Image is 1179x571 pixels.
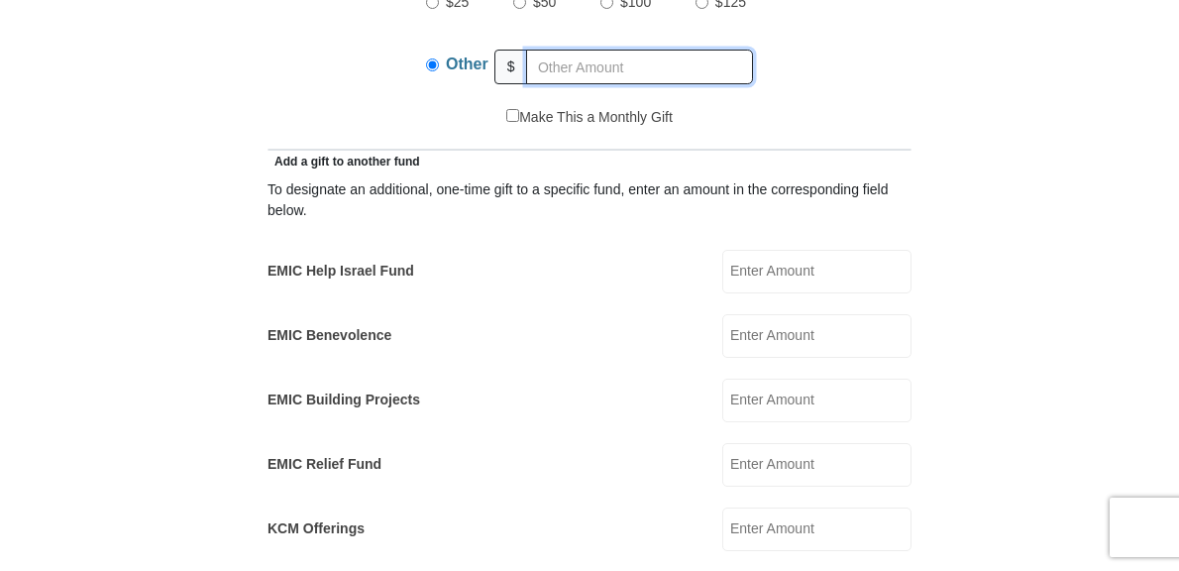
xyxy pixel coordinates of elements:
[722,508,911,551] input: Enter Amount
[722,443,911,487] input: Enter Amount
[268,454,381,475] label: EMIC Relief Fund
[526,50,753,84] input: Other Amount
[268,155,420,169] span: Add a gift to another fund
[494,50,528,84] span: $
[506,109,519,122] input: Make This a Monthly Gift
[506,107,673,128] label: Make This a Monthly Gift
[268,261,414,282] label: EMIC Help Israel Fund
[722,379,911,422] input: Enter Amount
[268,179,911,221] div: To designate an additional, one-time gift to a specific fund, enter an amount in the correspondin...
[722,250,911,293] input: Enter Amount
[722,314,911,358] input: Enter Amount
[268,325,391,346] label: EMIC Benevolence
[446,56,488,72] span: Other
[268,518,365,539] label: KCM Offerings
[268,390,420,410] label: EMIC Building Projects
